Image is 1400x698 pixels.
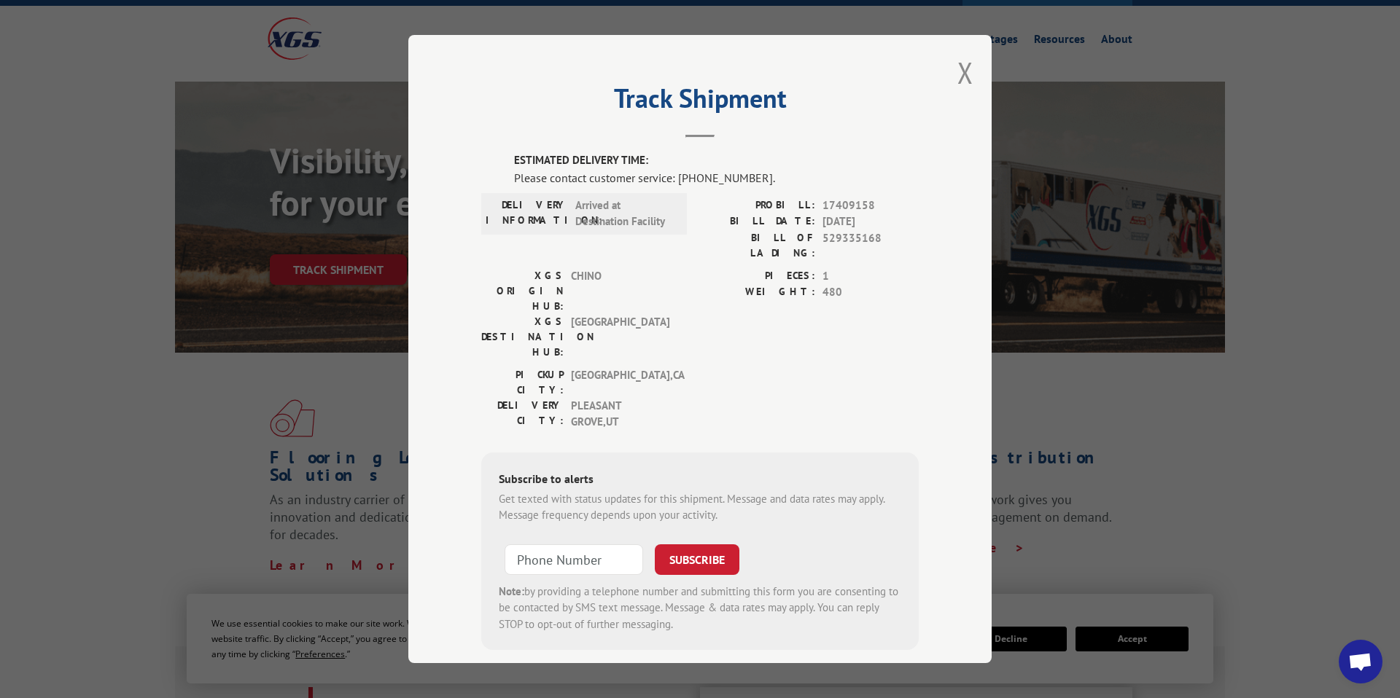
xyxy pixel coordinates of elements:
[499,490,901,523] div: Get texted with status updates for this shipment. Message and data rates may apply. Message frequ...
[499,584,524,597] strong: Note:
[571,397,669,430] span: PLEASANT GROVE , UT
[514,152,919,169] label: ESTIMATED DELIVERY TIME:
[700,197,815,213] label: PROBILL:
[499,469,901,490] div: Subscribe to alerts
[481,366,564,397] label: PICKUP CITY:
[575,197,674,230] span: Arrived at Destination Facility
[700,267,815,284] label: PIECES:
[571,313,669,359] span: [GEOGRAPHIC_DATA]
[514,168,919,186] div: Please contact customer service: [PHONE_NUMBER].
[700,213,815,230] label: BILL DATE:
[822,213,919,230] span: [DATE]
[505,544,643,574] input: Phone Number
[571,267,669,313] span: CHINO
[499,583,901,632] div: by providing a telephone number and submitting this form you are consenting to be contacted by SM...
[486,197,568,230] label: DELIVERY INFORMATION:
[481,267,564,313] label: XGS ORIGIN HUB:
[481,313,564,359] label: XGS DESTINATION HUB:
[571,366,669,397] span: [GEOGRAPHIC_DATA] , CA
[822,267,919,284] span: 1
[655,544,739,574] button: SUBSCRIBE
[700,230,815,260] label: BILL OF LADING:
[957,53,973,92] button: Close modal
[481,397,564,430] label: DELIVERY CITY:
[481,88,919,116] h2: Track Shipment
[822,230,919,260] span: 529335168
[700,284,815,301] label: WEIGHT:
[1339,640,1382,683] div: Open chat
[822,197,919,213] span: 17409158
[822,284,919,301] span: 480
